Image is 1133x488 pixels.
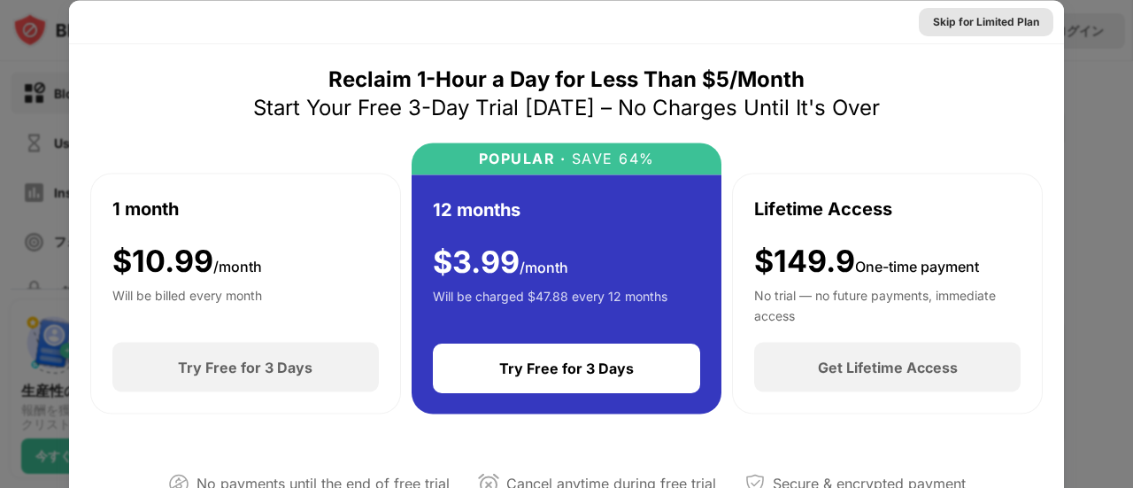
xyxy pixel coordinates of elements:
div: $149.9 [754,243,979,279]
div: 1 month [112,195,179,221]
span: /month [520,258,568,275]
div: POPULAR · [479,150,566,167]
div: 12 months [433,196,520,222]
div: No trial — no future payments, immediate access [754,286,1021,321]
div: Will be charged $47.88 every 12 months [433,287,667,322]
div: Will be billed every month [112,286,262,321]
div: $ 10.99 [112,243,262,279]
div: Lifetime Access [754,195,892,221]
div: Try Free for 3 Days [499,360,634,377]
span: /month [213,257,262,275]
div: SAVE 64% [566,150,655,167]
div: Skip for Limited Plan [933,12,1039,30]
span: One-time payment [855,257,979,275]
div: $ 3.99 [433,244,568,280]
div: Start Your Free 3-Day Trial [DATE] – No Charges Until It's Over [253,93,880,121]
div: Get Lifetime Access [818,359,958,376]
div: Reclaim 1-Hour a Day for Less Than $5/Month [328,65,805,93]
div: Try Free for 3 Days [178,359,312,376]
